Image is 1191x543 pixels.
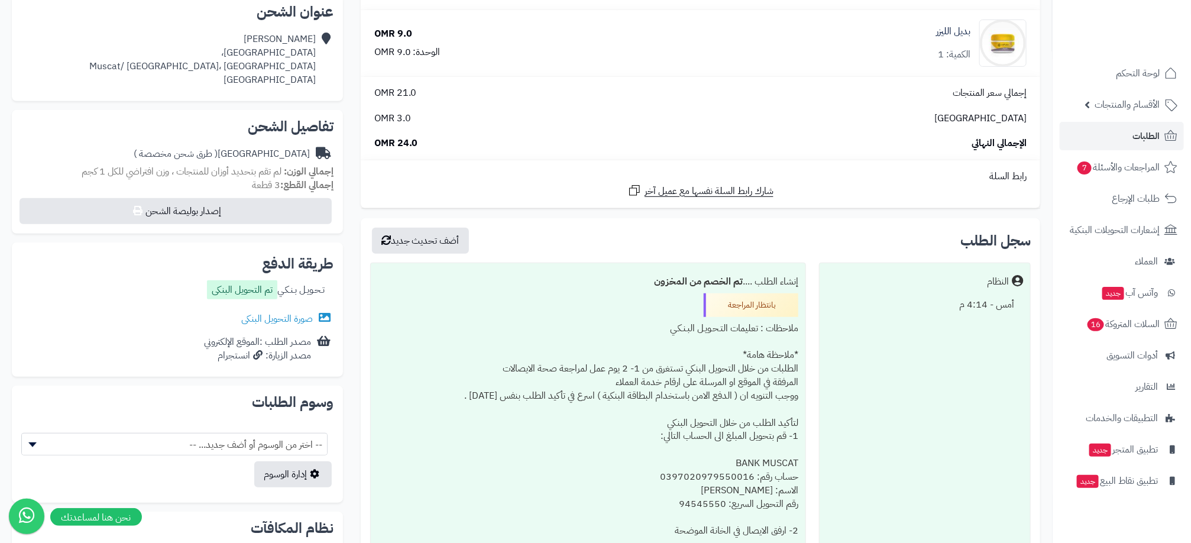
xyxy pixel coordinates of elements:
[1111,33,1180,58] img: logo-2.png
[1089,444,1111,457] span: جديد
[20,198,332,224] button: إصدار بوليصة الشحن
[1088,318,1104,331] span: 16
[645,185,773,198] span: شارك رابط السلة نفسها مع عميل آخر
[827,293,1023,316] div: أمس - 4:14 م
[374,86,417,100] span: 21.0 OMR
[1060,185,1184,213] a: طلبات الإرجاع
[378,270,798,293] div: إنشاء الطلب ....
[1060,247,1184,276] a: العملاء
[1135,253,1158,270] span: العملاء
[1135,379,1158,395] span: التقارير
[207,280,277,299] label: تم التحويل البنكى
[1060,373,1184,401] a: التقارير
[1077,161,1092,174] span: 7
[960,234,1031,248] h3: سجل الطلب
[1116,65,1160,82] span: لوحة التحكم
[22,434,327,456] span: -- اختر من الوسوم أو أضف جديد... --
[1095,96,1160,113] span: الأقسام والمنتجات
[1112,190,1160,207] span: طلبات الإرجاع
[21,5,334,19] h2: عنوان الشحن
[1086,316,1160,332] span: السلات المتروكة
[204,349,311,363] div: مصدر الزيارة: انستجرام
[1101,285,1158,301] span: وآتس آب
[21,395,334,409] h2: وسوم الطلبات
[987,275,1009,289] div: النظام
[1060,435,1184,464] a: تطبيق المتجرجديد
[1088,441,1158,458] span: تطبيق المتجر
[1106,347,1158,364] span: أدوات التسويق
[365,170,1035,183] div: رابط السلة
[938,48,970,62] div: الكمية: 1
[1086,410,1158,426] span: التطبيقات والخدمات
[374,46,441,59] div: الوحدة: 9.0 OMR
[252,178,334,192] small: 3 قطعة
[1060,153,1184,182] a: المراجعات والأسئلة7
[1132,128,1160,144] span: الطلبات
[21,433,328,455] span: -- اختر من الوسوم أو أضف جديد... --
[1060,467,1184,495] a: تطبيق نقاط البيعجديد
[262,257,334,271] h2: طريقة الدفع
[204,335,311,363] div: مصدر الطلب :الموقع الإلكتروني
[1076,159,1160,176] span: المراجعات والأسئلة
[89,33,316,86] div: [PERSON_NAME] [GEOGRAPHIC_DATA]، Muscat/ [GEOGRAPHIC_DATA]، [GEOGRAPHIC_DATA] [GEOGRAPHIC_DATA]
[1070,222,1160,238] span: إشعارات التحويلات البنكية
[627,183,773,198] a: شارك رابط السلة نفسها مع عميل آخر
[374,27,412,41] div: 9.0 OMR
[972,137,1027,150] span: الإجمالي النهائي
[936,25,970,38] a: بديل الليزر
[1060,216,1184,244] a: إشعارات التحويلات البنكية
[1060,404,1184,432] a: التطبيقات والخدمات
[1060,279,1184,307] a: وآتس آبجديد
[1060,310,1184,338] a: السلات المتروكة16
[372,228,469,254] button: أضف تحديث جديد
[134,147,310,161] div: [GEOGRAPHIC_DATA]
[207,280,325,302] div: تـحـويـل بـنـكـي
[284,164,334,179] strong: إجمالي الوزن:
[980,20,1026,67] img: 1739579556-cm5o7dh8k00cx01n384hx8c4u__D8_A8_D8_AF_D9_8A_D9_84__D8_A7_D9_84_D9_84_D9_8A_D8_B2_D8_B...
[134,147,218,161] span: ( طرق شحن مخصصة )
[1060,122,1184,150] a: الطلبات
[21,521,334,535] h2: نظام المكافآت
[654,274,743,289] b: تم الخصم من المخزون
[82,164,281,179] span: لم تقم بتحديد أوزان للمنتجات ، وزن افتراضي للكل 1 كجم
[21,119,334,134] h2: تفاصيل الشحن
[241,312,334,326] a: صورة التحويل البنكى
[704,293,798,317] div: بانتظار المراجعة
[280,178,334,192] strong: إجمالي القطع:
[1077,475,1099,488] span: جديد
[1060,341,1184,370] a: أدوات التسويق
[1076,473,1158,489] span: تطبيق نقاط البيع
[374,112,411,125] span: 3.0 OMR
[1102,287,1124,300] span: جديد
[934,112,1027,125] span: [GEOGRAPHIC_DATA]
[1060,59,1184,88] a: لوحة التحكم
[953,86,1027,100] span: إجمالي سعر المنتجات
[254,461,332,487] a: إدارة الوسوم
[374,137,418,150] span: 24.0 OMR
